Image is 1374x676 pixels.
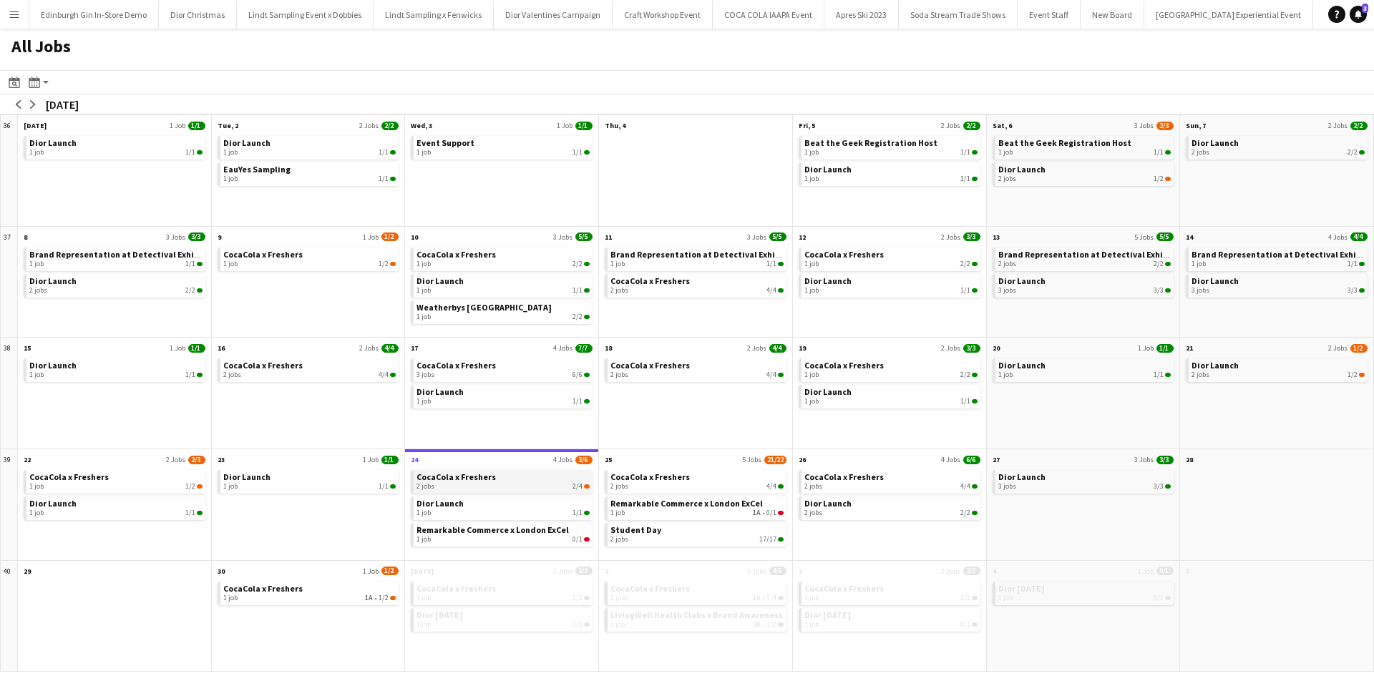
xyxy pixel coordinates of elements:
[804,260,819,268] span: 1 job
[610,509,784,517] div: •
[416,471,496,482] span: CocaCola x Freshers
[1192,360,1239,371] span: Dior Launch
[237,1,374,29] button: Lindt Sampling Event x Dobbies
[972,288,978,293] span: 1/1
[610,286,628,295] span: 2 jobs
[804,509,822,517] span: 2 jobs
[610,609,783,620] span: LivingWell Health Clubs x Brand Awareness
[1154,175,1164,183] span: 1/2
[390,177,396,181] span: 1/1
[998,164,1046,175] span: Dior Launch
[1348,286,1358,295] span: 3/3
[963,122,980,130] span: 2/2
[960,509,970,517] span: 2/2
[804,274,978,295] a: Dior Launch1 job1/1
[804,498,852,509] span: Dior Launch
[778,262,784,266] span: 1/1
[1134,232,1154,242] span: 5 Jobs
[416,397,431,406] span: 1 job
[613,1,713,29] button: Craft Workshop Event
[993,232,1000,242] span: 13
[29,360,77,371] span: Dior Launch
[960,482,970,491] span: 4/4
[416,608,590,629] a: Dior [DATE]1 job1/1
[998,470,1171,491] a: Dior Launch3 jobs3/3
[804,136,978,157] a: Beat the Geek Registration Host1 job1/1
[416,274,590,295] a: Dior Launch1 job1/1
[223,371,241,379] span: 2 jobs
[1156,122,1174,130] span: 2/3
[960,148,970,157] span: 1/1
[998,162,1171,183] a: Dior Launch2 jobs1/2
[1,338,18,449] div: 38
[1192,137,1239,148] span: Dior Launch
[610,358,784,379] a: CocaCola x Freshers2 jobs4/4
[1192,286,1209,295] span: 3 jobs
[29,1,159,29] button: Edinburgh Gin In-Store Demo
[941,232,960,242] span: 2 Jobs
[1192,148,1209,157] span: 2 jobs
[804,358,978,379] a: CocaCola x Freshers1 job2/2
[379,482,389,491] span: 1/1
[1192,248,1365,268] a: Brand Representation at Detectival Exhibition1 job1/1
[610,260,625,268] span: 1 job
[1348,371,1358,379] span: 1/2
[998,274,1171,295] a: Dior Launch3 jobs3/3
[572,509,583,517] span: 1/1
[1328,232,1348,242] span: 4 Jobs
[223,137,271,148] span: Dior Launch
[998,136,1171,157] a: Beat the Geek Registration Host1 job1/1
[998,482,1016,491] span: 3 jobs
[223,583,303,594] span: CocaCola x Freshers
[416,523,590,544] a: Remarkable Commerce x London ExCel1 job0/1
[572,260,583,268] span: 2/2
[610,594,628,602] span: 2 jobs
[416,275,464,286] span: Dior Launch
[223,136,396,157] a: Dior Launch1 job1/1
[1192,275,1239,286] span: Dior Launch
[218,343,225,353] span: 16
[416,137,474,148] span: Event Support
[379,594,389,602] span: 1/2
[1192,136,1365,157] a: Dior Launch2 jobs2/2
[963,232,980,241] span: 3/3
[185,371,195,379] span: 1/1
[804,482,822,491] span: 2 jobs
[610,509,625,517] span: 1 job
[1165,177,1171,181] span: 1/2
[29,371,44,379] span: 1 job
[223,358,396,379] a: CocaCola x Freshers2 jobs4/4
[379,260,389,268] span: 1/2
[29,498,77,509] span: Dior Launch
[185,509,195,517] span: 1/1
[759,535,776,544] span: 17/17
[960,286,970,295] span: 1/1
[223,471,271,482] span: Dior Launch
[804,385,978,406] a: Dior Launch1 job1/1
[610,535,628,544] span: 2 jobs
[494,1,613,29] button: Dior Valentines Campaign
[1186,232,1193,242] span: 14
[223,162,396,183] a: EauYes Sampling1 job1/1
[1154,148,1164,157] span: 1/1
[584,262,590,266] span: 2/2
[29,148,44,157] span: 1 job
[1362,4,1368,13] span: 3
[1154,260,1164,268] span: 2/2
[29,286,47,295] span: 2 jobs
[804,397,819,406] span: 1 job
[1,115,18,227] div: 36
[416,300,590,321] a: Weatherbys [GEOGRAPHIC_DATA]1 job2/2
[416,524,569,535] span: Remarkable Commerce x London ExCel
[24,343,31,353] span: 15
[29,471,109,482] span: CocaCola x Freshers
[610,583,690,594] span: CocaCola x Freshers
[998,275,1046,286] span: Dior Launch
[416,360,496,371] span: CocaCola x Freshers
[972,262,978,266] span: 2/2
[713,1,824,29] button: COCA COLA IAAPA Event
[1359,288,1365,293] span: 3/3
[1328,121,1348,130] span: 2 Jobs
[998,249,1188,260] span: Brand Representation at Detectival Exhibition
[223,248,396,268] a: CocaCola x Freshers1 job1/2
